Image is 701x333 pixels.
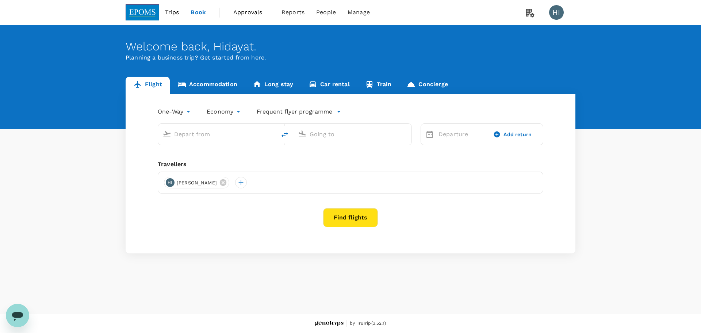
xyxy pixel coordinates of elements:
[126,53,575,62] p: Planning a business trip? Get started from here.
[271,133,272,135] button: Open
[503,131,532,138] span: Add return
[172,179,221,187] span: [PERSON_NAME]
[158,160,543,169] div: Travellers
[165,8,179,17] span: Trips
[301,77,357,94] a: Car rental
[348,8,370,17] span: Manage
[166,178,175,187] div: HI
[233,8,270,17] span: Approvals
[549,5,564,20] div: HI
[207,106,242,118] div: Economy
[257,107,332,116] p: Frequent flyer programme
[281,8,304,17] span: Reports
[316,8,336,17] span: People
[350,320,386,327] span: by TruTrip ( 3.52.1 )
[357,77,399,94] a: Train
[158,106,192,118] div: One-Way
[126,4,159,20] img: EPOMS SDN BHD
[257,107,341,116] button: Frequent flyer programme
[315,321,344,326] img: Genotrips - EPOMS
[245,77,301,94] a: Long stay
[126,40,575,53] div: Welcome back , Hidayat .
[438,130,482,139] p: Departure
[276,126,294,143] button: delete
[406,133,408,135] button: Open
[6,304,29,327] iframe: Button to launch messaging window
[164,177,229,188] div: HI[PERSON_NAME]
[310,129,396,140] input: Going to
[323,208,378,227] button: Find flights
[174,129,261,140] input: Depart from
[399,77,455,94] a: Concierge
[191,8,206,17] span: Book
[170,77,245,94] a: Accommodation
[126,77,170,94] a: Flight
